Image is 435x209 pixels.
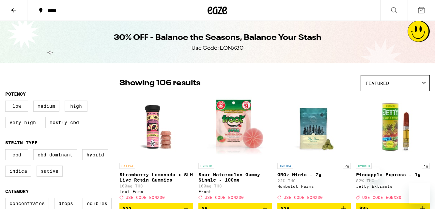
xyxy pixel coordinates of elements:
[365,81,389,86] span: Featured
[356,172,430,177] p: Pineapple Express - 1g
[5,166,31,177] label: Indica
[356,184,430,188] div: Jetty Extracts
[356,179,430,183] p: 82% THC
[124,94,189,160] img: Lost Farm - Strawberry Lemonade x SLH Live Resin Gummies
[5,140,38,145] legend: Strain Type
[119,163,135,169] p: SATIVA
[284,195,323,200] span: USE CODE EQNX30
[356,163,372,169] p: HYBRID
[198,184,272,188] p: 100mg THC
[205,195,244,200] span: USE CODE EQNX30
[198,94,272,203] a: Open page for Sour Watermelon Gummy Single - 100mg from Froot
[5,198,49,209] label: Concentrates
[198,163,214,169] p: HYBRID
[54,198,77,209] label: Drops
[198,94,272,160] img: Froot - Sour Watermelon Gummy Single - 100mg
[277,172,351,177] p: GMOz Minis - 7g
[281,94,347,160] img: Humboldt Farms - GMOz Minis - 7g
[343,163,351,169] p: 7g
[368,167,381,180] iframe: Close message
[65,101,87,112] label: High
[82,149,108,160] label: Hybrid
[119,78,200,89] p: Showing 106 results
[198,189,272,194] div: Froot
[360,94,426,160] img: Jetty Extracts - Pineapple Express - 1g
[198,172,272,183] p: Sour Watermelon Gummy Single - 100mg
[422,163,430,169] p: 1g
[409,183,430,204] iframe: Button to launch messaging window
[33,149,77,160] label: CBD Dominant
[5,149,28,160] label: CBD
[83,198,112,209] label: Edibles
[277,184,351,188] div: Humboldt Farms
[33,101,59,112] label: Medium
[277,179,351,183] p: 22% THC
[5,101,28,112] label: Low
[126,195,165,200] span: USE CODE EQNX30
[119,189,193,194] div: Lost Farm
[5,91,26,97] legend: Potency
[5,189,29,194] legend: Category
[37,166,63,177] label: Sativa
[119,184,193,188] p: 100mg THC
[5,117,40,128] label: Very High
[119,172,193,183] p: Strawberry Lemonade x SLH Live Resin Gummies
[45,117,83,128] label: Mostly CBD
[192,45,243,52] div: Use Code: EQNX30
[362,195,401,200] span: USE CODE EQNX30
[277,94,351,203] a: Open page for GMOz Minis - 7g from Humboldt Farms
[277,163,293,169] p: INDICA
[114,32,321,43] h1: 30% OFF - Balance the Seasons, Balance Your Stash
[119,94,193,203] a: Open page for Strawberry Lemonade x SLH Live Resin Gummies from Lost Farm
[356,94,430,203] a: Open page for Pineapple Express - 1g from Jetty Extracts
